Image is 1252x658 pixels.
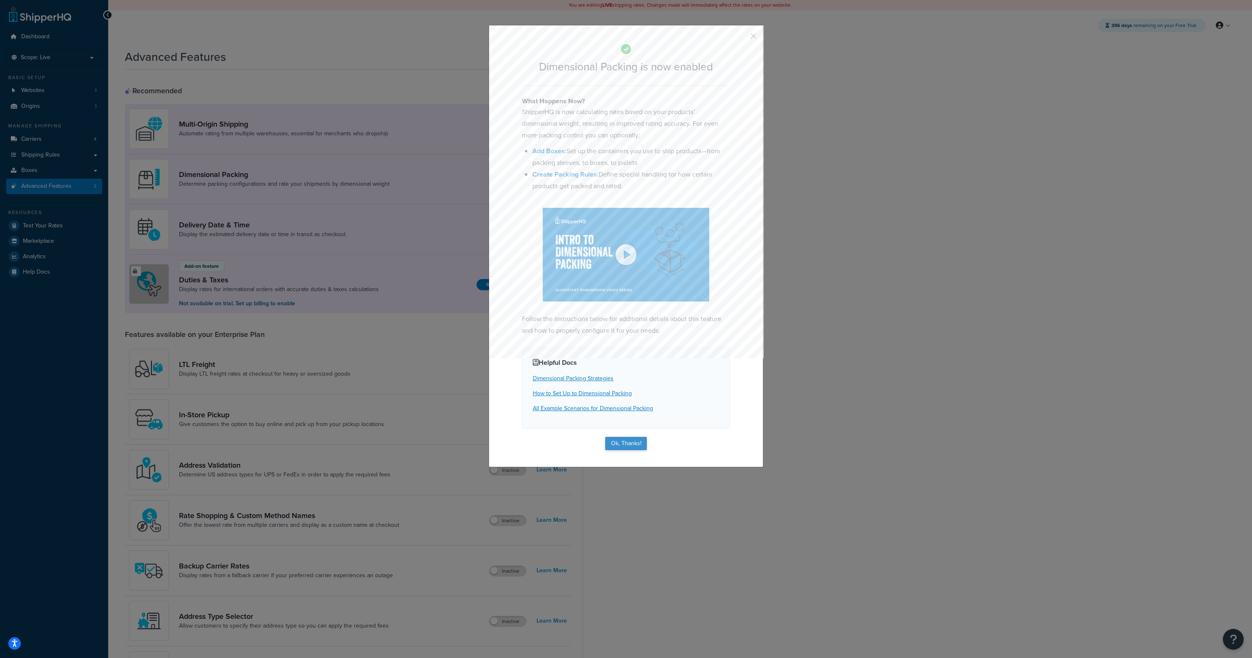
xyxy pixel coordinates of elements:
[533,389,632,398] a: How to Set Up to Dimensional Packing
[533,404,653,413] a: All Example Scenarios for Dimensional Packing
[522,313,730,336] p: Follow the instructions below for additional details about this feature and how to properly confi...
[543,208,709,302] img: Dimensional Packing Overview
[532,146,566,156] a: Add Boxes:
[605,437,647,450] button: Ok, Thanks!
[532,169,599,179] a: Create Packing Rules:
[532,169,730,192] li: Define special handling for how certain products get packed and rated.
[533,374,614,383] a: Dimensional Packing Strategies
[532,145,730,169] li: Set up the containers you use to ship products—from packing sleeves, to boxes, to pallets.
[522,106,730,141] p: ShipperHQ is now calculating rates based on your products’ dimensional weight, resulting in impro...
[522,61,730,73] h2: Dimensional Packing is now enabled
[522,96,730,106] h4: What Happens Now?
[533,358,719,368] h4: Helpful Docs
